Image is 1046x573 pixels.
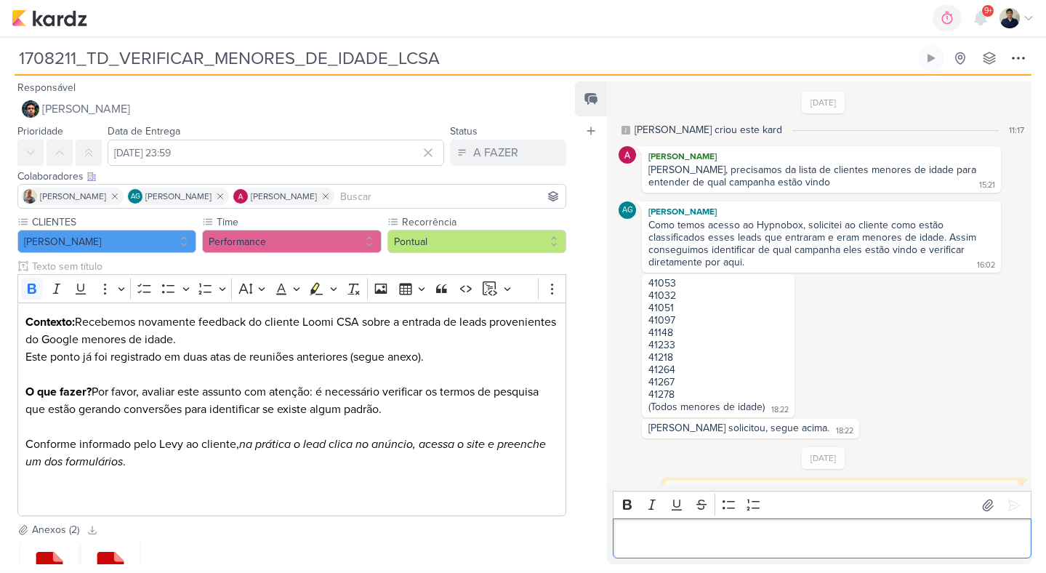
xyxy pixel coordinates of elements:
div: [PERSON_NAME] [645,149,998,164]
img: Iara Santos [23,189,37,204]
p: Conforme informado pelo Levy ao cliente, . [25,436,559,505]
p: Recebemos novamente feedback do cliente Loomi CSA sobre a entrada de leads provenientes do Google... [25,313,559,383]
input: Buscar [337,188,563,205]
span: [PERSON_NAME] [251,190,317,203]
div: image.png [696,484,742,499]
div: Como temos acesso ao Hypnobox, solicitei ao cliente como estão classificados esses leads que entr... [648,219,979,268]
div: Editor editing area: main [613,518,1031,558]
div: 15:21 [979,180,995,191]
div: Editor toolbar [613,491,1031,519]
p: AG [622,207,633,215]
label: Data de Entrega [108,125,180,137]
div: [PERSON_NAME] solicitou, segue acima. [648,422,829,434]
div: Colaboradores [17,169,566,184]
button: A FAZER [450,140,566,166]
div: Aline Gimenez Graciano [128,189,142,204]
div: 16:02 [977,260,995,271]
div: 18:22 [836,425,853,437]
span: 9+ [984,5,992,17]
label: Status [450,125,478,137]
label: Time [215,215,381,230]
i: na prática o lead clica no anúncio, acessa o site e preenche um dos formulários [25,437,546,469]
button: Performance [202,230,381,253]
div: A FAZER [473,144,518,161]
div: [PERSON_NAME] criou este kard [635,122,782,137]
div: image.png [665,481,1018,512]
span: [PERSON_NAME] [40,190,106,203]
label: Responsável [17,81,76,94]
div: [PERSON_NAME] [645,204,998,219]
p: AG [131,193,140,201]
input: Texto sem título [29,259,566,274]
img: Nelito Junior [22,100,39,118]
img: Alessandra Gomes [619,146,636,164]
img: Levy Pessoa [999,8,1020,28]
img: Alessandra Gomes [233,189,248,204]
label: Prioridade [17,125,63,137]
button: [PERSON_NAME] [17,230,196,253]
div: (Todos menores de idade) [648,401,765,413]
div: 11:17 [1009,124,1024,137]
div: Aline Gimenez Graciano [619,201,636,219]
div: Anexos (2) [32,522,79,537]
input: Kard Sem Título [15,45,915,71]
strong: O que fazer? [25,385,92,399]
div: [PERSON_NAME], precisamos da lista de clientes menores de idade para entender de qual campanha es... [648,164,979,188]
input: Select a date [108,140,444,166]
div: 41053 41032 41051 41097 41148 41233 41218 41264 41267 41278 [648,277,788,401]
div: 18:22 [771,404,789,416]
strong: Contexto: [25,315,75,329]
button: [PERSON_NAME] [17,96,566,122]
div: Editor toolbar [17,274,566,302]
span: [PERSON_NAME] [145,190,212,203]
button: Pontual [387,230,566,253]
div: Editor editing area: main [17,302,566,517]
label: CLIENTES [31,215,196,230]
p: Por favor, avaliar este assunto com atenção: é necessário verificar os termos de pesquisa que est... [25,383,559,436]
div: Ligar relógio [925,52,937,64]
label: Recorrência [401,215,566,230]
span: [PERSON_NAME] [42,100,130,118]
img: kardz.app [12,9,87,27]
